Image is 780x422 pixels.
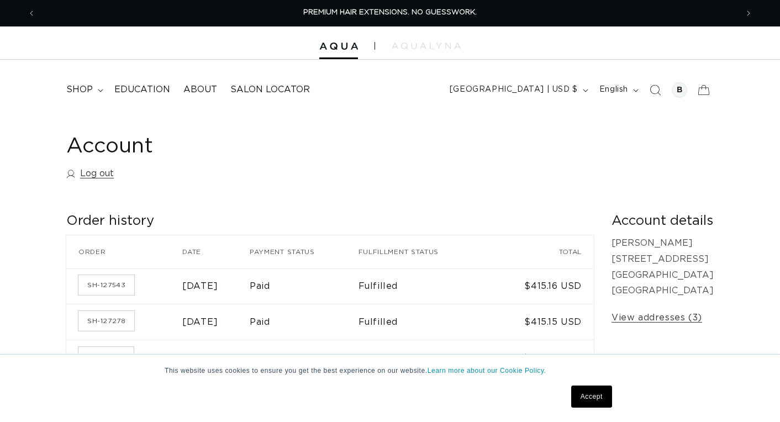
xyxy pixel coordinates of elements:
[114,84,170,96] span: Education
[78,347,134,367] a: Order number SH-125001
[612,310,702,326] a: View addresses (3)
[593,80,643,101] button: English
[303,9,477,16] span: PREMIUM HAIR EXTENSIONS. NO GUESSWORK.
[182,282,218,291] time: [DATE]
[392,43,461,49] img: aqualyna.com
[177,77,224,102] a: About
[183,84,217,96] span: About
[359,235,489,268] th: Fulfillment status
[599,84,628,96] span: English
[60,77,108,102] summary: shop
[250,340,359,376] td: Paid
[165,366,615,376] p: This website uses cookies to ensure you get the best experience on our website.
[78,275,134,295] a: Order number SH-127543
[78,311,134,331] a: Order number SH-127278
[224,77,317,102] a: Salon Locator
[443,80,593,101] button: [GEOGRAPHIC_DATA] | USD $
[108,77,177,102] a: Education
[319,43,358,50] img: Aqua Hair Extensions
[66,84,93,96] span: shop
[66,133,714,160] h1: Account
[182,318,218,326] time: [DATE]
[66,166,114,182] a: Log out
[736,3,761,24] button: Next announcement
[182,235,250,268] th: Date
[643,78,667,102] summary: Search
[450,84,578,96] span: [GEOGRAPHIC_DATA] | USD $
[612,213,714,230] h2: Account details
[359,340,489,376] td: Fulfilled
[19,3,44,24] button: Previous announcement
[488,340,594,376] td: $531.55 USD
[488,304,594,340] td: $415.15 USD
[359,268,489,304] td: Fulfilled
[250,235,359,268] th: Payment status
[488,235,594,268] th: Total
[66,235,182,268] th: Order
[488,268,594,304] td: $415.16 USD
[612,235,714,299] p: [PERSON_NAME] [STREET_ADDRESS] [GEOGRAPHIC_DATA] [GEOGRAPHIC_DATA]
[250,304,359,340] td: Paid
[230,84,310,96] span: Salon Locator
[182,354,218,362] time: [DATE]
[428,367,546,374] a: Learn more about our Cookie Policy.
[359,304,489,340] td: Fulfilled
[66,213,594,230] h2: Order history
[250,268,359,304] td: Paid
[571,386,612,408] a: Accept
